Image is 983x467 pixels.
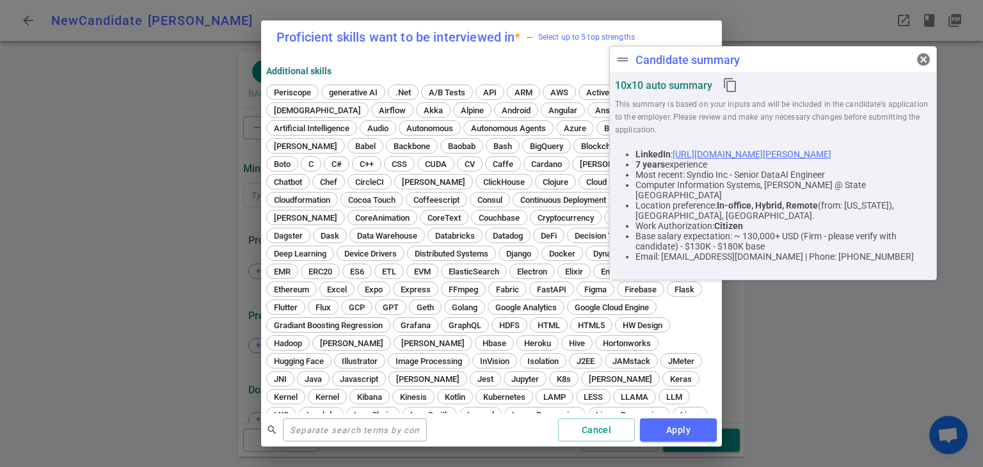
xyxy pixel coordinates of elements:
[479,88,501,97] span: API
[584,374,657,384] span: [PERSON_NAME]
[269,285,314,294] span: Ethereum
[440,392,470,402] span: Kotlin
[302,410,340,420] span: Lambda
[444,321,486,330] span: GraphQL
[410,249,493,258] span: Distributed Systems
[520,338,555,348] span: Heroku
[269,410,293,420] span: LXC
[507,374,543,384] span: Jupyter
[266,424,278,436] span: search
[526,31,635,44] span: Select up to 5 top strengths
[444,141,480,151] span: Baobab
[596,267,629,276] span: Ember
[337,356,382,366] span: Illustrator
[620,285,661,294] span: Firebase
[423,213,465,223] span: CoreText
[269,249,331,258] span: Deep Learning
[473,374,498,384] span: Jest
[533,213,598,223] span: Cryptocurrency
[607,213,626,223] span: D3
[378,267,401,276] span: ETL
[344,195,400,205] span: Cocoa Touch
[283,420,427,440] input: Separate search terms by comma or space
[269,213,342,223] span: [PERSON_NAME]
[327,159,346,169] span: C#
[474,213,524,223] span: Couchbase
[598,338,655,348] span: Hortonworks
[360,285,387,294] span: Expo
[558,418,635,442] button: Cancel
[502,249,536,258] span: Django
[276,31,521,44] label: Proficient skills want to be interviewed in
[589,249,637,258] span: DynamoDB
[552,374,575,384] span: K8s
[353,231,422,241] span: Data Warehouse
[676,410,705,420] span: Linux
[396,285,435,294] span: Express
[582,88,627,97] span: ActiveMQ
[561,267,587,276] span: Elixir
[491,285,523,294] span: Fabric
[402,123,458,133] span: Autonomous
[374,106,410,115] span: Airflow
[406,410,454,420] span: LangSmith
[410,267,435,276] span: EVM
[497,106,535,115] span: Android
[392,374,464,384] span: [PERSON_NAME]
[489,141,516,151] span: Bash
[577,141,626,151] span: Blockchain
[311,303,335,312] span: Flux
[444,267,504,276] span: ElasticSearch
[570,231,673,241] span: Decision Tree Regression
[600,123,623,133] span: B2B
[269,88,316,97] span: Periscope
[344,303,369,312] span: GCP
[545,249,580,258] span: Docker
[479,177,529,187] span: ClickHouse
[420,159,451,169] span: CUDA
[544,106,582,115] span: Angular
[355,159,378,169] span: C++
[378,303,403,312] span: GPT
[516,195,611,205] span: Continuous Deployment
[316,231,344,241] span: Dask
[269,195,335,205] span: Cloudformation
[266,66,332,76] strong: Additional Skills
[351,177,388,187] span: CircleCI
[526,31,533,44] div: —
[572,356,599,366] span: J2EE
[591,410,667,420] span: Linear Regression
[476,356,514,366] span: InVision
[269,141,342,151] span: [PERSON_NAME]
[527,159,566,169] span: Cardano
[346,267,369,276] span: ES6
[351,213,414,223] span: CoreAnimation
[316,338,388,348] span: [PERSON_NAME]
[304,267,337,276] span: ERC20
[300,374,326,384] span: Java
[387,159,412,169] span: CSS
[618,321,667,330] span: HW Design
[397,177,470,187] span: [PERSON_NAME]
[575,159,648,169] span: [PERSON_NAME]
[579,392,607,402] span: LESS
[513,267,552,276] span: Electron
[269,392,302,402] span: Kernel
[559,123,591,133] span: Azure
[538,177,573,187] span: Clojure
[536,231,561,241] span: DeFi
[419,106,447,115] span: Akka
[269,123,354,133] span: Artificial Intelligence
[532,285,571,294] span: FastAPI
[316,177,342,187] span: Chef
[412,303,438,312] span: Geth
[269,231,307,241] span: Dagster
[582,177,611,187] span: Cloud
[269,321,387,330] span: Gradiant Boosting Regression
[349,410,397,420] span: LangChain
[478,338,511,348] span: Hbase
[363,123,393,133] span: Audio
[269,356,328,366] span: Hugging Face
[269,303,302,312] span: Flutter
[580,285,611,294] span: Figma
